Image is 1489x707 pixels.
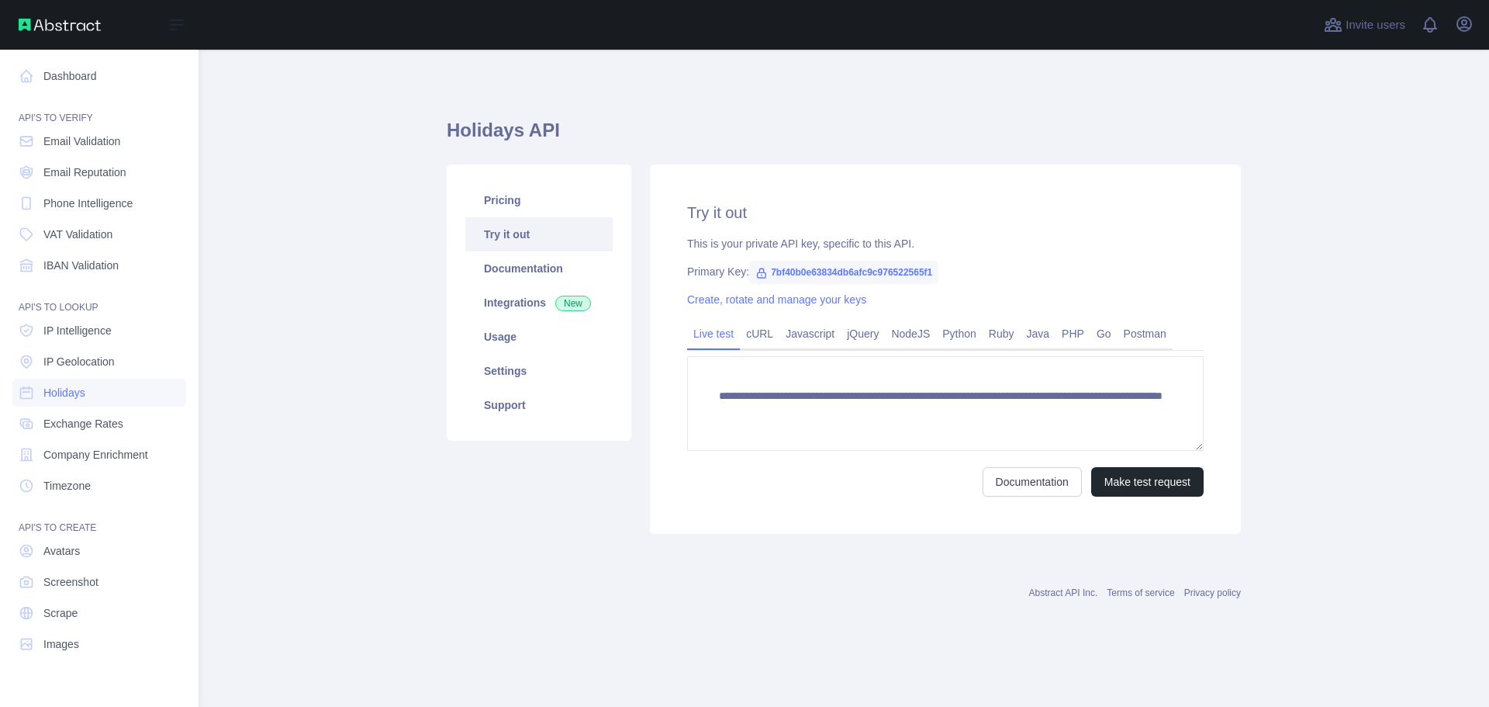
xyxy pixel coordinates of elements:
[12,127,186,155] a: Email Validation
[12,93,186,124] div: API'S TO VERIFY
[43,196,133,211] span: Phone Intelligence
[465,286,613,320] a: Integrations New
[43,478,91,494] span: Timezone
[687,264,1204,279] div: Primary Key:
[12,251,186,279] a: IBAN Validation
[885,321,936,346] a: NodeJS
[465,217,613,251] a: Try it out
[1346,16,1405,34] span: Invite users
[43,605,78,621] span: Scrape
[12,317,186,345] a: IP Intelligence
[983,321,1021,346] a: Ruby
[936,321,983,346] a: Python
[1107,587,1174,598] a: Terms of service
[1091,467,1204,497] button: Make test request
[43,447,148,463] span: Company Enrichment
[43,133,120,149] span: Email Validation
[1055,321,1090,346] a: PHP
[12,503,186,534] div: API'S TO CREATE
[1184,587,1241,598] a: Privacy policy
[43,636,79,652] span: Images
[43,385,85,400] span: Holidays
[12,189,186,217] a: Phone Intelligence
[983,467,1082,497] a: Documentation
[465,354,613,388] a: Settings
[465,251,613,286] a: Documentation
[12,630,186,658] a: Images
[1021,321,1056,346] a: Java
[555,296,591,311] span: New
[19,19,101,31] img: Abstract API
[12,348,186,376] a: IP Geolocation
[465,320,613,354] a: Usage
[12,379,186,407] a: Holidays
[43,323,112,338] span: IP Intelligence
[43,165,126,180] span: Email Reputation
[1029,587,1098,598] a: Abstract API Inc.
[841,321,885,346] a: jQuery
[687,236,1204,251] div: This is your private API key, specific to this API.
[687,293,866,306] a: Create, rotate and manage your keys
[43,354,115,369] span: IP Geolocation
[1090,321,1118,346] a: Go
[749,261,938,284] span: 7bf40b0e63834db6afc9c976522565f1
[447,118,1241,155] h1: Holidays API
[43,574,98,590] span: Screenshot
[687,321,740,346] a: Live test
[465,388,613,422] a: Support
[12,158,186,186] a: Email Reputation
[12,599,186,627] a: Scrape
[779,321,841,346] a: Javascript
[12,410,186,438] a: Exchange Rates
[740,321,779,346] a: cURL
[43,543,80,559] span: Avatars
[12,62,186,90] a: Dashboard
[43,227,112,242] span: VAT Validation
[465,183,613,217] a: Pricing
[12,472,186,500] a: Timezone
[687,202,1204,224] h2: Try it out
[1321,12,1408,37] button: Invite users
[43,416,123,431] span: Exchange Rates
[12,568,186,596] a: Screenshot
[12,220,186,248] a: VAT Validation
[12,441,186,469] a: Company Enrichment
[12,537,186,565] a: Avatars
[12,282,186,314] div: API'S TO LOOKUP
[1118,321,1173,346] a: Postman
[43,258,119,273] span: IBAN Validation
